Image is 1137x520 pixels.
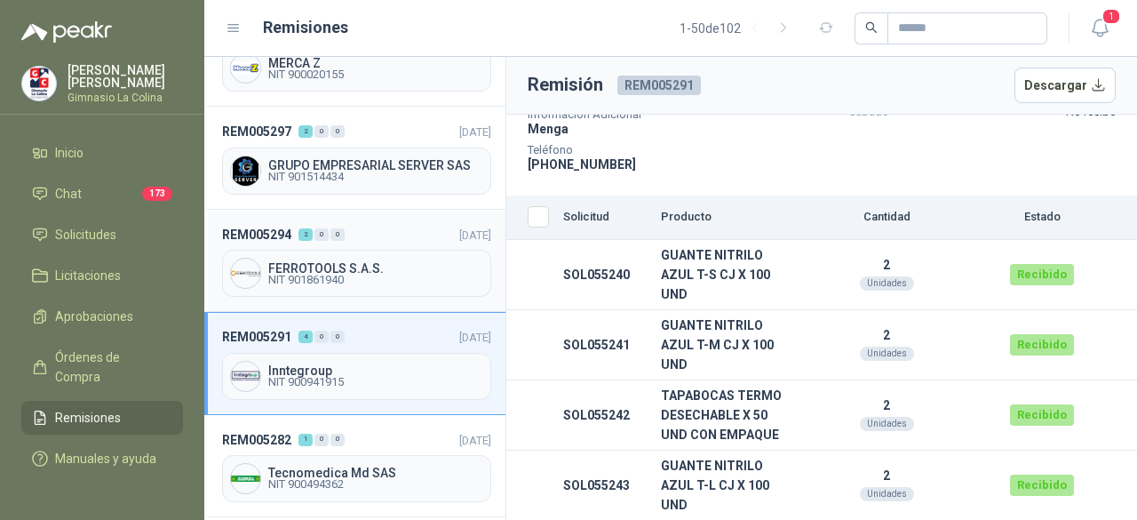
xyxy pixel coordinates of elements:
span: REM005291 [222,327,291,347]
div: 0 [314,434,329,446]
td: SOL055241 [556,310,654,380]
span: Información Adicional [528,110,807,119]
span: NIT 900494362 [268,479,483,490]
span: Menga [528,122,568,136]
span: [DATE] [459,434,491,447]
a: Inicio [21,136,183,170]
div: 0 [330,331,345,343]
th: Estado [975,196,1109,240]
img: Company Logo [231,259,260,288]
span: Solicitudes [55,225,116,244]
div: Recibido [1010,475,1074,496]
td: TAPABOCAS TERMO DESECHABLE X 50 UND CON EMPAQUE [654,380,798,451]
div: 0 [314,331,329,343]
p: 2 [805,258,968,272]
th: Seleccionar/deseleccionar [506,196,556,240]
p: 2 [805,398,968,412]
td: Recibido [975,380,1109,451]
a: Licitaciones [21,259,183,292]
a: REM005291400[DATE] Company LogoInntegroupNIT 900941915 [204,312,505,414]
img: Company Logo [22,67,56,100]
span: 1 [1101,8,1121,25]
span: Aprobaciones [55,307,133,326]
span: [DATE] [459,228,491,242]
span: NIT 900941915 [268,377,483,388]
div: 0 [330,125,345,138]
th: Cantidad [798,196,975,240]
a: Aprobaciones [21,300,183,333]
span: Remisiones [55,408,121,428]
td: Recibido [975,310,1109,380]
span: REM005291 [617,76,701,95]
td: Recibido [975,240,1109,310]
button: 1 [1084,12,1116,44]
a: Remisiones [21,401,183,435]
a: REM005297200[DATE] Company LogoGRUPO EMPRESARIAL SERVER SASNIT 901514434 [204,107,505,209]
span: NIT 901861940 [268,275,483,285]
a: Chat173 [21,177,183,211]
img: Company Logo [231,362,260,391]
th: Solicitud [556,196,654,240]
p: 2 [805,468,968,483]
span: Teléfono [528,146,807,155]
img: Logo peakr [21,21,112,43]
div: Unidades [860,417,914,431]
a: Órdenes de Compra [21,340,183,394]
div: 0 [330,228,345,241]
td: SOL055242 [556,380,654,451]
div: 0 [330,434,345,446]
span: Inntegroup [268,364,483,377]
div: 0 [314,228,329,241]
img: Company Logo [231,53,260,83]
span: GRUPO EMPRESARIAL SERVER SAS [268,159,483,172]
span: NIT 900020155 [268,69,483,80]
p: 2 [805,328,968,342]
span: REM005294 [222,225,291,244]
p: [PERSON_NAME] [PERSON_NAME] [68,64,183,89]
div: Recibido [1010,404,1074,426]
td: GUANTE NITRILO AZUL T-M CJ X 100 UND [654,310,798,380]
div: Recibido [1010,334,1074,356]
span: MERCA Z [268,57,483,69]
div: 4 [298,331,313,343]
span: Licitaciones [55,266,121,285]
span: Órdenes de Compra [55,348,166,387]
span: search [865,21,878,34]
span: [DATE] [459,125,491,139]
span: 173 [142,187,172,201]
div: Unidades [860,487,914,501]
span: Inicio [55,143,83,163]
span: REM005282 [222,430,291,450]
td: GUANTE NITRILO AZUL T-S CJ X 100 UND [654,240,798,310]
button: Descargar [1014,68,1117,103]
span: [DATE] [459,331,491,344]
td: SOL055240 [556,240,654,310]
a: Manuales y ayuda [21,442,183,476]
div: 2 [298,228,313,241]
span: NIT 901514434 [268,172,483,182]
span: Chat [55,184,82,204]
h3: Remisión [528,71,603,99]
a: Solicitudes [21,218,183,252]
div: Unidades [860,276,914,291]
span: Manuales y ayuda [55,449,156,468]
img: Company Logo [231,156,260,186]
a: REM005294200[DATE] Company LogoFERROTOOLS S.A.S.NIT 901861940 [204,210,505,312]
th: Producto [654,196,798,240]
p: Gimnasio La Colina [68,92,183,103]
span: [PHONE_NUMBER] [528,157,636,172]
div: Recibido [1010,264,1074,285]
div: 1 - 50 de 102 [680,14,798,43]
a: REM005282100[DATE] Company LogoTecnomedica Md SASNIT 900494362 [204,415,505,517]
img: Company Logo [231,464,260,493]
div: 0 [314,125,329,138]
span: Tecnomedica Md SAS [268,467,483,479]
span: FERROTOOLS S.A.S. [268,262,483,275]
h1: Remisiones [263,15,348,40]
div: Unidades [860,347,914,361]
div: 2 [298,125,313,138]
div: 1 [298,434,313,446]
span: REM005297 [222,122,291,141]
